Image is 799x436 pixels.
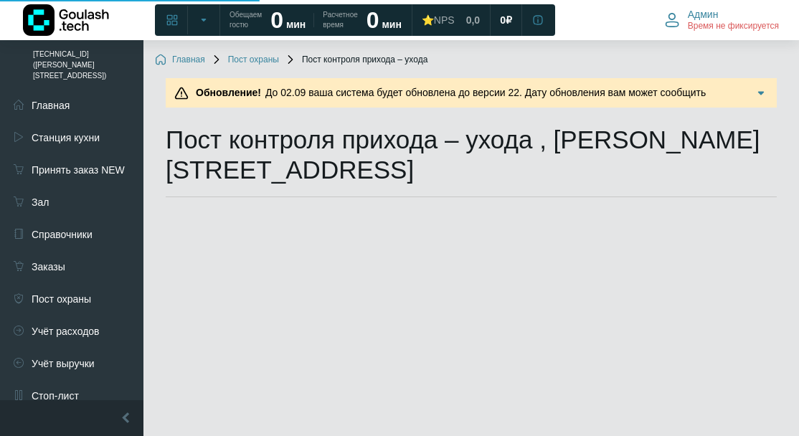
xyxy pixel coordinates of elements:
[434,14,455,26] span: NPS
[211,54,279,66] a: Пост охраны
[285,54,427,66] span: Пост контроля прихода – ухода
[192,87,706,113] span: До 02.09 ваша система будет обновлена до версии 22. Дату обновления вам может сообщить поддержка....
[270,7,283,33] strong: 0
[506,14,512,27] span: ₽
[688,21,779,32] span: Время не фиксируется
[367,7,379,33] strong: 0
[323,10,357,30] span: Расчетное время
[382,19,401,30] span: мин
[155,54,205,66] a: Главная
[754,86,768,100] img: Подробнее
[174,86,189,100] img: Предупреждение
[221,7,410,33] a: Обещаем гостю 0 мин Расчетное время 0 мин
[688,8,719,21] span: Админ
[166,125,777,185] h1: Пост контроля прихода – ухода , [PERSON_NAME][STREET_ADDRESS]
[491,7,521,33] a: 0 ₽
[230,10,262,30] span: Обещаем гостю
[466,14,480,27] span: 0,0
[413,7,488,33] a: ⭐NPS 0,0
[656,5,788,35] button: Админ Время не фиксируется
[286,19,306,30] span: мин
[196,87,261,98] b: Обновление!
[500,14,506,27] span: 0
[23,4,109,36] img: Логотип компании Goulash.tech
[422,14,455,27] div: ⭐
